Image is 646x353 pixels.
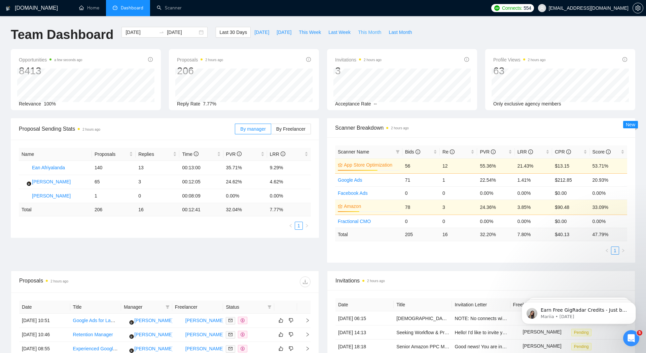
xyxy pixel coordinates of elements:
img: D [175,330,183,339]
span: Opportunities [19,56,82,64]
li: 1 [611,247,619,255]
div: [PERSON_NAME] [134,331,173,338]
td: 0 [402,215,440,228]
div: [PERSON_NAME] [134,345,173,352]
td: 0.00% [267,189,311,203]
th: Freelancer [172,301,223,314]
span: right [300,346,310,351]
img: gigradar-bm.png [129,320,134,325]
td: 7.80 % [515,228,552,241]
th: Date [19,301,70,314]
button: Last Month [385,27,416,38]
span: info-circle [528,149,533,154]
td: 56 [402,158,440,173]
span: filter [164,302,171,312]
td: [DATE] 10:46 [19,328,70,342]
img: D [22,192,30,200]
button: right [303,222,311,230]
td: 140 [92,161,136,175]
td: 78 [402,200,440,215]
span: dollar [241,333,245,337]
div: Proposals [19,276,165,287]
span: Re [442,149,455,155]
td: 0.00% [590,215,627,228]
td: 53.71% [590,158,627,173]
td: 0.00% [223,189,267,203]
td: 1 [92,189,136,203]
a: searchScanner [157,5,182,11]
span: Invitations [335,56,382,64]
div: [PERSON_NAME] [32,192,71,200]
td: 0 [402,186,440,200]
span: Scanner Breakdown [335,124,627,132]
button: left [287,222,295,230]
td: 35.71% [223,161,267,175]
span: CPR [555,149,571,155]
span: left [605,249,609,253]
button: setting [633,3,643,13]
td: [DATE] 06:15 [335,311,394,325]
div: [PERSON_NAME] [32,178,71,185]
img: gigradar-bm.png [27,181,31,186]
td: Total [335,228,402,241]
span: 100% [44,101,56,106]
iframe: Intercom live chat [623,330,639,346]
span: info-circle [622,57,627,62]
td: 3.85% [515,200,552,215]
h1: Team Dashboard [11,27,113,43]
a: setting [633,5,643,11]
span: By manager [240,126,265,132]
td: $ 40.13 [552,228,589,241]
a: Seeking Workflow & Process Automation Professionals – Paid Survey [396,330,542,335]
a: Senior Amazon PPC Manager/Operator [396,344,479,349]
span: info-circle [148,57,153,62]
td: 32.04 % [223,203,267,216]
span: LRR [270,151,285,157]
td: 00:08:09 [179,189,223,203]
span: LRR [517,149,533,155]
a: 1 [295,222,302,229]
span: dollar [241,347,245,351]
span: Relevance [19,101,41,106]
td: 24.36% [477,200,514,215]
a: NF[PERSON_NAME] [22,179,71,184]
time: 2 hours ago [367,279,385,283]
div: [PERSON_NAME] [185,331,224,338]
span: dashboard [113,5,117,10]
button: [DATE] [251,27,273,38]
span: dislike [289,346,293,351]
td: 16 [136,203,179,216]
td: 33.09% [590,200,627,215]
a: Pending [571,329,594,335]
div: 63 [493,64,546,77]
td: [DATE] 14:13 [335,325,394,340]
span: Replies [138,150,172,158]
td: 20.93% [590,173,627,186]
a: D[PERSON_NAME] [175,346,224,351]
td: [DATE] 10:51 [19,314,70,328]
img: gigradar-bm.png [129,348,134,353]
td: 0 [136,189,179,203]
td: Retention Manager [70,328,121,342]
td: $13.15 [552,158,589,173]
span: user [540,6,544,10]
a: [DEMOGRAPHIC_DATA] Speakers of Tamil – Talent Bench for Future Managed Services Recording Projects [396,316,623,321]
td: 00:13:00 [179,161,223,175]
th: Replies [136,148,179,161]
span: 7.77% [203,101,216,106]
li: 1 [295,222,303,230]
button: Last Week [325,27,354,38]
span: PVR [226,151,242,157]
a: Fractional CMO [338,219,371,224]
li: Previous Page [287,222,295,230]
span: right [300,332,310,337]
span: Last 30 Days [219,29,247,36]
td: 4.62% [267,175,311,189]
time: 2 hours ago [205,58,223,62]
span: New [626,122,635,127]
td: 24.62% [223,175,267,189]
th: Invitation Letter [452,298,510,311]
button: This Month [354,27,385,38]
td: Total [19,203,92,216]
